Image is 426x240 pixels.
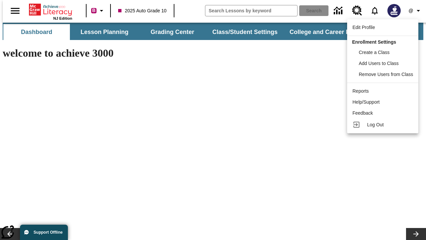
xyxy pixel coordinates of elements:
[359,50,390,55] span: Create a Class
[359,72,413,77] span: Remove Users from Class
[352,39,396,45] span: Enrollment Settings
[352,88,369,94] span: Reports
[359,61,399,66] span: Add Users to Class
[352,110,373,116] span: Feedback
[367,122,384,127] span: Log Out
[352,99,380,105] span: Help/Support
[352,25,375,30] span: Edit Profile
